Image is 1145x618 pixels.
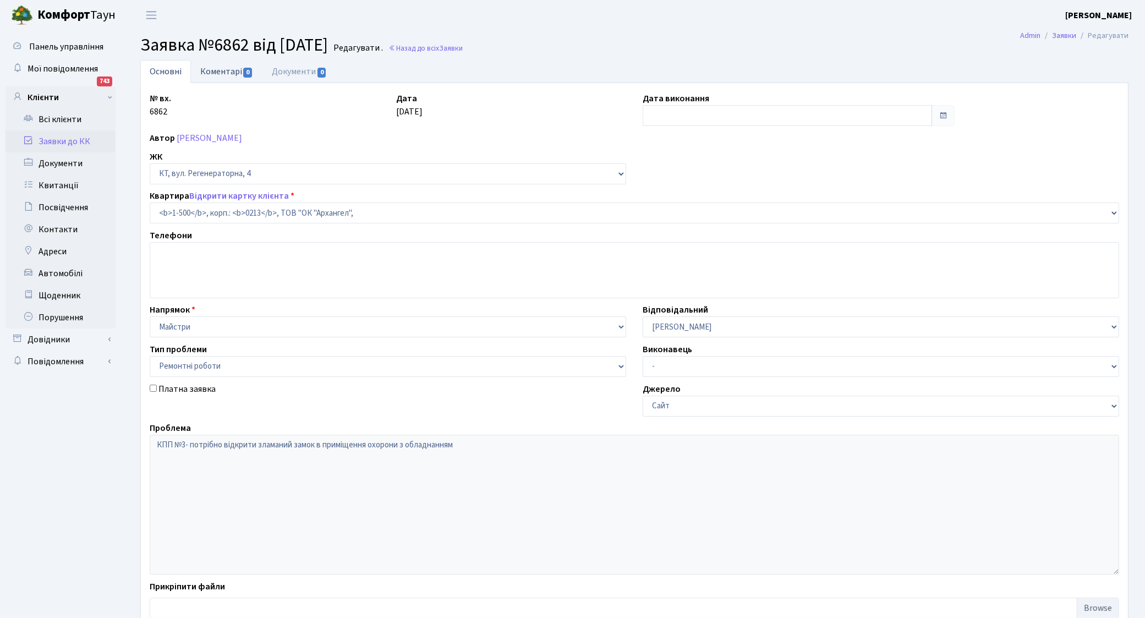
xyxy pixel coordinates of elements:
label: Телефони [150,229,192,242]
small: Редагувати . [331,43,383,53]
a: Всі клієнти [6,108,116,130]
a: Адреси [6,240,116,262]
b: [PERSON_NAME] [1065,9,1132,21]
label: Дата виконання [643,92,709,105]
a: Відкрити картку клієнта [189,190,289,202]
li: Редагувати [1076,30,1128,42]
a: Заявки до КК [6,130,116,152]
select: ) [150,356,626,377]
label: Напрямок [150,303,195,316]
a: Документи [262,60,336,83]
a: Клієнти [6,86,116,108]
a: [PERSON_NAME] [1065,9,1132,22]
a: Повідомлення [6,351,116,373]
a: Порушення [6,307,116,329]
label: Дата [396,92,417,105]
label: Тип проблеми [150,343,207,356]
a: Щоденник [6,285,116,307]
a: Назад до всіхЗаявки [388,43,463,53]
label: Прикріпити файли [150,580,225,593]
a: Коментарі [191,60,262,83]
a: Автомобілі [6,262,116,285]
span: Панель управління [29,41,103,53]
a: Довідники [6,329,116,351]
a: Admin [1020,30,1040,41]
nav: breadcrumb [1004,24,1145,47]
a: Панель управління [6,36,116,58]
span: 0 [317,68,326,78]
span: Мої повідомлення [28,63,98,75]
textarea: КПП №3- потрібно відкрити зламаний замок в приміщення охорони з обладнанням [150,435,1119,575]
label: № вх. [150,92,171,105]
a: Контакти [6,218,116,240]
img: logo.png [11,4,33,26]
label: Квартира [150,189,294,203]
span: Заявка №6862 від [DATE] [140,32,328,58]
a: Мої повідомлення743 [6,58,116,80]
a: Основні [140,60,191,83]
label: Платна заявка [158,382,216,396]
button: Переключити навігацію [138,6,165,24]
div: 743 [97,76,112,86]
a: Квитанції [6,174,116,196]
span: 0 [243,68,252,78]
label: Відповідальний [643,303,708,316]
span: Заявки [439,43,463,53]
label: ЖК [150,150,162,163]
label: Джерело [643,382,681,396]
label: Проблема [150,422,191,435]
div: [DATE] [388,92,634,126]
label: Автор [150,132,175,145]
a: Заявки [1052,30,1076,41]
div: 6862 [141,92,388,126]
b: Комфорт [37,6,90,24]
span: Таун [37,6,116,25]
select: ) [150,203,1119,223]
a: [PERSON_NAME] [177,132,242,144]
a: Посвідчення [6,196,116,218]
label: Виконавець [643,343,692,356]
a: Документи [6,152,116,174]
